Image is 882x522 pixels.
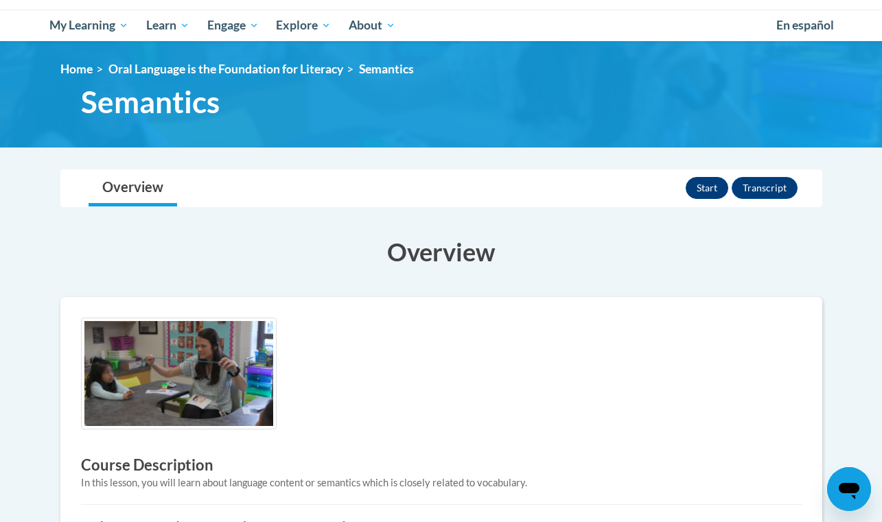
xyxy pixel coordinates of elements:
a: Explore [267,10,340,41]
div: Main menu [40,10,843,41]
a: Learn [137,10,198,41]
div: In this lesson, you will learn about language content or semantics which is closely related to vo... [81,475,802,490]
h3: Course Description [81,455,802,476]
a: Overview [89,170,177,206]
span: Engage [207,17,259,34]
span: En español [776,18,834,32]
a: Oral Language is the Foundation for Literacy [108,62,343,76]
span: Learn [146,17,189,34]
span: About [349,17,395,34]
img: Course logo image [81,318,277,429]
span: Semantics [81,84,220,120]
iframe: Button to launch messaging window [827,467,871,511]
a: Engage [198,10,268,41]
a: Home [60,62,93,76]
button: Transcript [732,177,798,199]
a: En español [767,11,843,40]
span: Explore [276,17,331,34]
a: My Learning [41,10,138,41]
span: My Learning [49,17,128,34]
a: About [340,10,404,41]
h3: Overview [60,235,822,269]
button: Start [686,177,728,199]
span: Semantics [359,62,414,76]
